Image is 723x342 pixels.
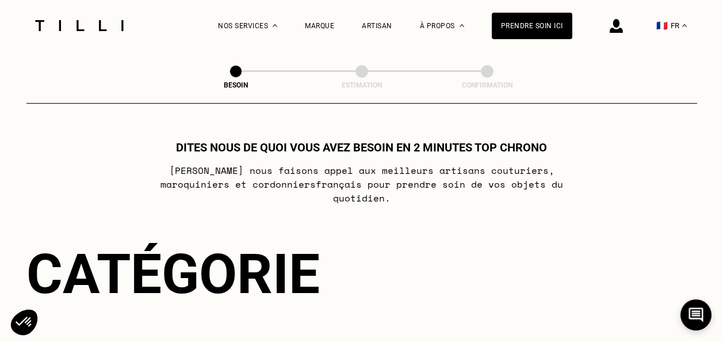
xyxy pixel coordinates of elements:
div: Estimation [304,81,419,89]
img: Menu déroulant [273,24,277,27]
a: Marque [305,22,334,30]
img: menu déroulant [682,24,687,27]
p: [PERSON_NAME] nous faisons appel aux meilleurs artisans couturiers , maroquiniers et cordonniers ... [133,164,590,205]
img: Menu déroulant à propos [460,24,464,27]
a: Prendre soin ici [492,13,572,39]
div: Catégorie [26,242,697,306]
div: Besoin [178,81,293,89]
span: 🇫🇷 [656,20,668,31]
a: Artisan [362,22,392,30]
img: icône connexion [610,19,623,33]
h1: Dites nous de quoi vous avez besoin en 2 minutes top chrono [176,140,547,154]
img: Logo du service de couturière Tilli [31,20,128,31]
div: Confirmation [430,81,545,89]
